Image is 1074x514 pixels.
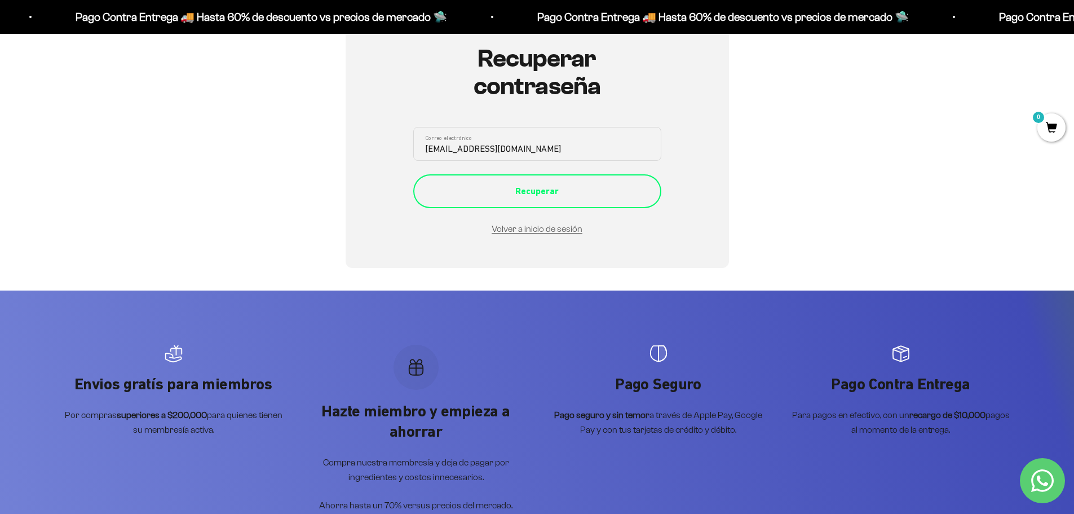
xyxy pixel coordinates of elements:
mark: 0 [1032,111,1045,124]
p: Ahorra hasta un 70% versus precios del mercado. [306,498,526,513]
div: Artículo 4 de 4 [791,345,1011,437]
button: Recuperar [413,174,661,208]
div: Artículo 3 de 4 [549,345,768,437]
p: Para pagos en efectivo, con un pagos al momento de la entrega. [791,408,1011,437]
h1: Recuperar contraseña [413,45,661,100]
p: Hazte miembro y empieza a ahorrar [306,401,526,442]
div: Recuperar [436,184,639,199]
p: Pago Contra Entrega 🚚 Hasta 60% de descuento vs precios de mercado 🛸 [76,8,447,26]
p: Envios gratís para miembros [64,374,284,394]
strong: superiores a $200,000 [117,410,207,420]
p: Compra nuestra membresía y deja de pagar por ingredientes y costos innecesarios. [306,455,526,484]
div: Artículo 1 de 4 [64,345,284,437]
p: Por compras para quienes tienen su membresía activa. [64,408,284,437]
a: Volver a inicio de sesión [492,224,582,234]
p: Pago Contra Entrega [791,374,1011,394]
p: a través de Apple Pay, Google Pay y con tus tarjetas de crédito y débito. [549,408,768,437]
a: 0 [1037,122,1066,135]
p: Pago Contra Entrega 🚚 Hasta 60% de descuento vs precios de mercado 🛸 [537,8,909,26]
strong: recargo de $10,000 [909,410,985,420]
div: Artículo 2 de 4 [306,345,526,513]
p: Pago Seguro [549,374,768,394]
strong: Pago seguro y sin temor [554,410,649,420]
